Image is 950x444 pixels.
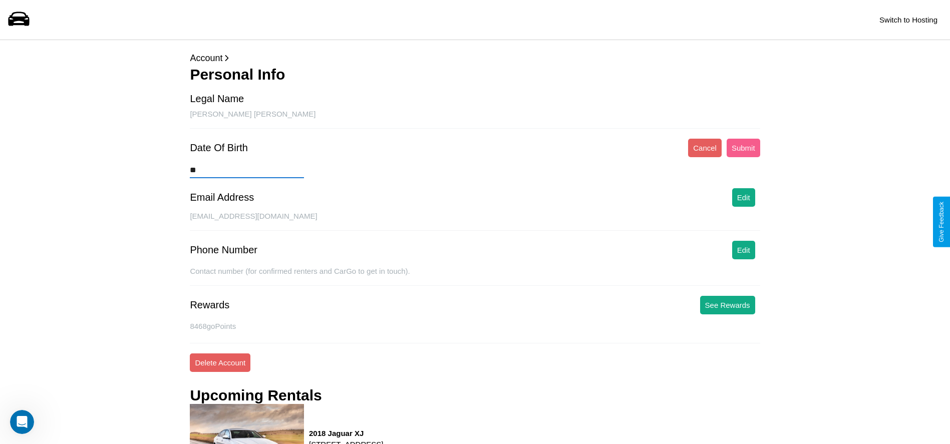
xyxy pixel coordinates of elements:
button: Edit [732,188,755,207]
div: Contact number (for confirmed renters and CarGo to get in touch). [190,267,760,286]
button: Edit [732,241,755,259]
div: Date Of Birth [190,142,248,154]
div: Rewards [190,299,229,311]
iframe: Intercom live chat [10,410,34,434]
p: Account [190,50,760,66]
h3: Personal Info [190,66,760,83]
div: Phone Number [190,244,257,256]
div: [PERSON_NAME] [PERSON_NAME] [190,110,760,129]
h3: Upcoming Rentals [190,387,322,404]
div: Legal Name [190,93,244,105]
div: Give Feedback [938,202,945,242]
button: Delete Account [190,353,250,372]
p: 8468 goPoints [190,319,760,333]
button: Cancel [688,139,722,157]
h3: 2018 Jaguar XJ [309,429,383,437]
button: See Rewards [700,296,755,314]
button: Submit [727,139,760,157]
div: [EMAIL_ADDRESS][DOMAIN_NAME] [190,212,760,231]
button: Switch to Hosting [874,11,942,29]
div: Email Address [190,192,254,203]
